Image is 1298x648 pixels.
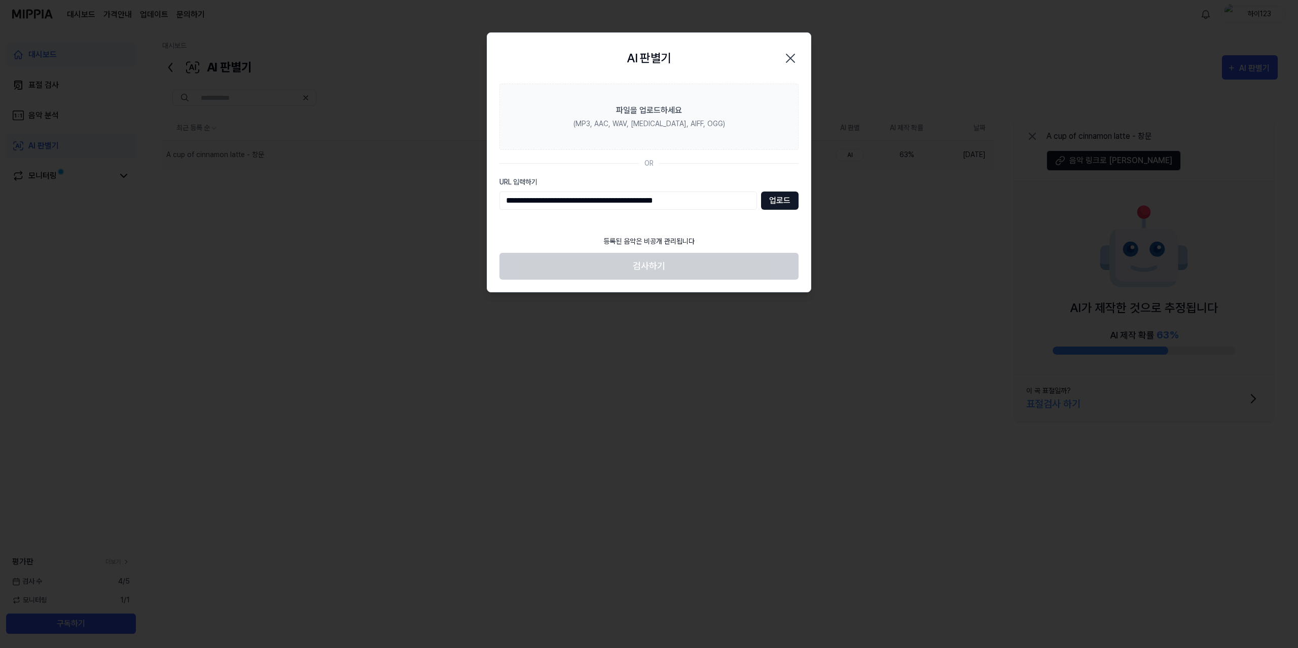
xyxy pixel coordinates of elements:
[616,104,682,117] div: 파일을 업로드하세요
[761,192,799,210] button: 업로드
[644,158,654,169] div: OR
[499,177,799,187] label: URL 입력하기
[597,230,701,253] div: 등록된 음악은 비공개 관리됩니다
[573,119,725,129] div: (MP3, AAC, WAV, [MEDICAL_DATA], AIFF, OGG)
[627,49,671,67] h2: AI 판별기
